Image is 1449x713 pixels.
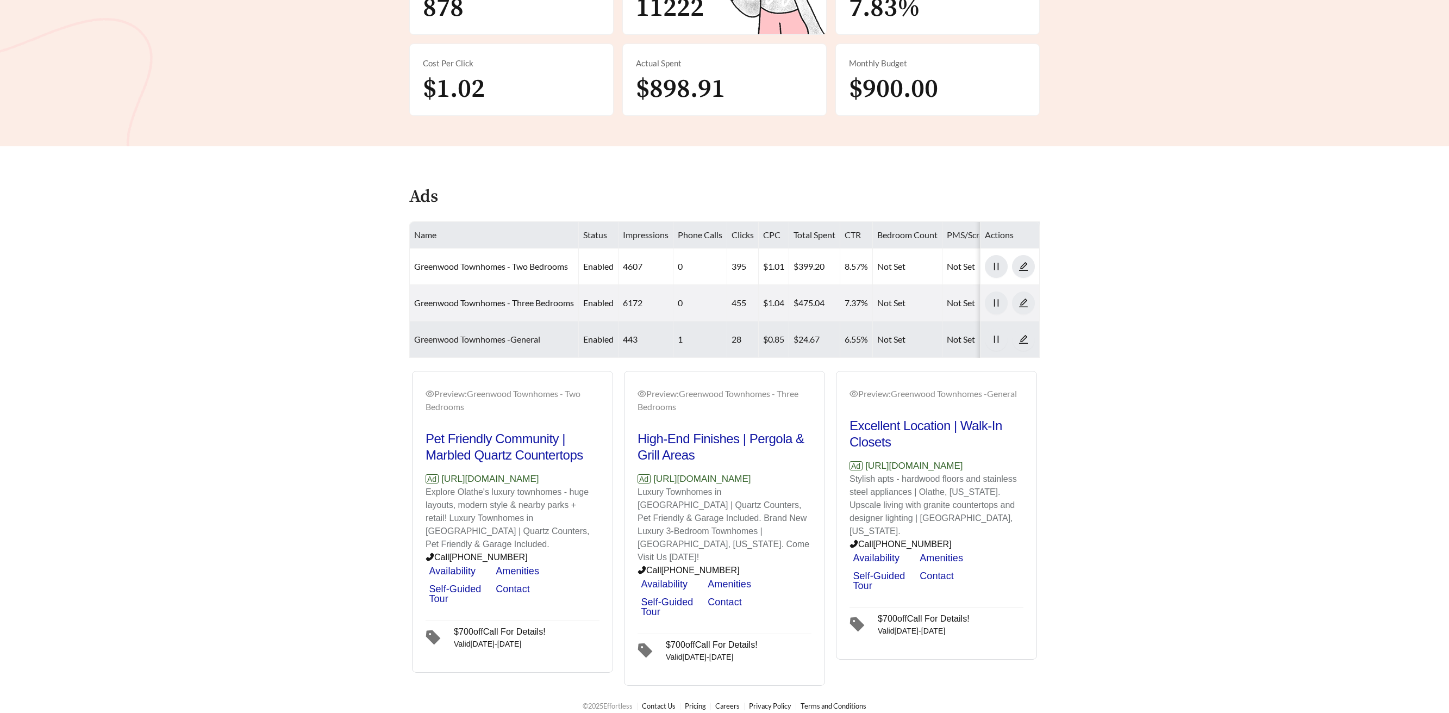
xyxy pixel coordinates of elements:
div: Valid [DATE] - [DATE] [878,623,970,635]
span: enabled [583,261,614,271]
td: 395 [727,249,759,285]
button: edit [1012,292,1035,314]
a: Amenities [920,553,963,563]
td: $1.04 [759,285,789,321]
span: edit [1013,298,1034,308]
a: Self-Guided Tour [853,571,905,591]
span: enabled [583,334,614,344]
span: eye [850,389,858,398]
span: pause [985,298,1007,308]
button: edit [1012,255,1035,278]
th: Impressions [619,222,673,249]
div: Preview: Greenwood Townhomes -General [850,387,1023,400]
span: $1.02 [423,73,485,106]
td: 6.55% [840,321,873,358]
a: Careers [715,702,740,710]
button: pause [985,328,1008,351]
span: pause [985,262,1007,271]
td: 1 [673,321,727,358]
div: Cost Per Click [423,57,600,70]
td: 7.37% [840,285,873,321]
td: $399.20 [789,249,840,285]
h2: Excellent Location | Walk-In Closets [850,418,1023,450]
th: Actions [980,222,1040,249]
th: PMS/Scraper Unit Price [942,222,1040,249]
button: pause [985,292,1008,314]
th: Bedroom Count [873,222,942,249]
p: Stylish apts - hardwood floors and stainless steel appliances | Olathe, [US_STATE]. Upscale livin... [850,473,1023,538]
td: Not Set [873,285,942,321]
a: Contact [920,571,954,581]
a: Availability [853,553,900,563]
td: 455 [727,285,759,321]
span: $898.91 [636,73,725,106]
a: Pricing [685,702,706,710]
span: CTR [845,230,861,240]
td: 443 [619,321,673,358]
span: enabled [583,297,614,308]
td: $0.85 [759,321,789,358]
a: Greenwood Townhomes - Three Bedrooms [414,297,574,308]
a: Greenwood Townhomes -General [414,334,540,344]
td: 4607 [619,249,673,285]
div: Monthly Budget [849,57,1026,70]
span: Ad [850,461,863,470]
td: Not Set [942,285,1040,321]
span: tag [850,610,873,638]
a: edit [1012,261,1035,271]
td: $1.01 [759,249,789,285]
th: Name [410,222,579,249]
a: edit [1012,334,1035,344]
td: Not Set [942,249,1040,285]
a: Privacy Policy [749,702,791,710]
span: phone [850,540,858,548]
span: edit [1013,262,1034,271]
span: $900.00 [849,73,938,106]
a: Contact Us [642,702,676,710]
div: Actual Spent [636,57,813,70]
a: Terms and Conditions [801,702,866,710]
th: Clicks [727,222,759,249]
div: $ 700 off Call For Details! [878,615,970,623]
th: Status [579,222,619,249]
span: © 2025 Effortless [583,702,633,710]
p: Call [PHONE_NUMBER] [850,538,1023,551]
span: edit [1013,334,1034,344]
td: Not Set [873,249,942,285]
p: [URL][DOMAIN_NAME] [850,459,1023,473]
td: $475.04 [789,285,840,321]
a: Greenwood Townhomes - Two Bedrooms [414,261,568,271]
td: Not Set [942,321,1040,358]
a: $700offCall For Details!Valid[DATE]-[DATE] [850,607,1023,640]
td: Not Set [873,321,942,358]
td: 28 [727,321,759,358]
td: 8.57% [840,249,873,285]
td: 6172 [619,285,673,321]
button: edit [1012,328,1035,351]
td: 0 [673,285,727,321]
th: Phone Calls [673,222,727,249]
a: edit [1012,297,1035,308]
span: pause [985,334,1007,344]
button: pause [985,255,1008,278]
h4: Ads [409,188,438,207]
span: CPC [763,230,780,240]
td: $24.67 [789,321,840,358]
td: 0 [673,249,727,285]
th: Total Spent [789,222,840,249]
